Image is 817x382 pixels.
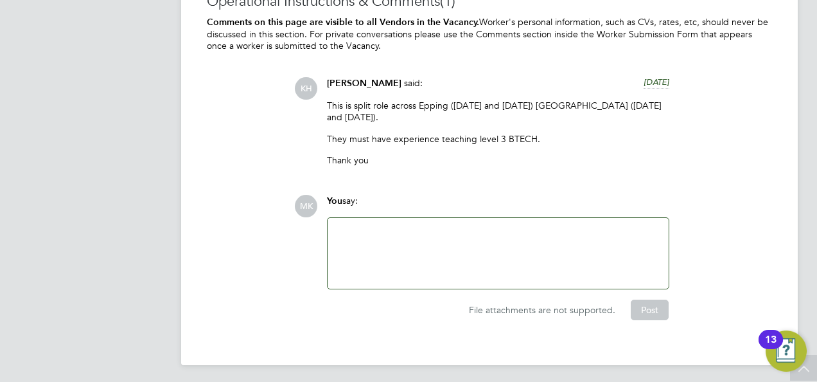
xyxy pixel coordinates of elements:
[327,100,669,123] p: This is split role across Epping ([DATE] and [DATE]) [GEOGRAPHIC_DATA] ([DATE] and [DATE]).
[295,77,317,100] span: KH
[327,196,342,206] span: You
[327,154,669,166] p: Thank you
[766,331,807,372] button: Open Resource Center, 13 new notifications
[207,17,479,28] b: Comments on this page are visible to all Vendors in the Vacancy.
[327,133,669,145] p: They must have experience teaching level 3 BTECH.
[327,78,401,89] span: [PERSON_NAME]
[765,340,777,356] div: 13
[295,195,317,217] span: MK
[631,300,669,320] button: Post
[404,77,423,89] span: said:
[327,195,669,217] div: say:
[469,304,615,316] span: File attachments are not supported.
[644,77,669,87] span: [DATE]
[207,16,772,52] p: Worker's personal information, such as CVs, rates, etc, should never be discussed in this section...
